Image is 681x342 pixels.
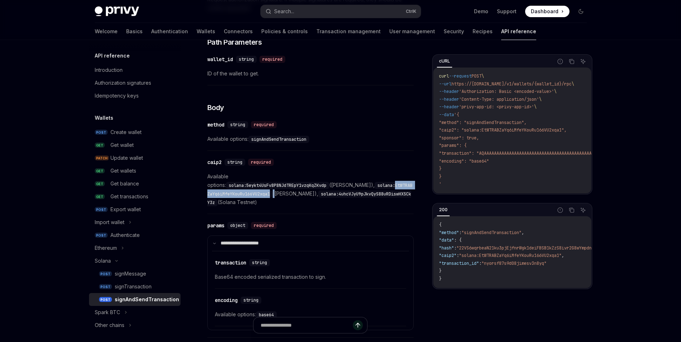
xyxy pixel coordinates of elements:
[261,5,421,18] button: Search...CtrlK
[439,166,441,172] span: }
[459,104,534,110] span: 'privy-app-id: <privy-app-id>'
[110,205,141,214] div: Export wallet
[439,230,459,236] span: "method"
[95,321,124,329] div: Other chains
[531,8,558,15] span: Dashboard
[575,6,587,17] button: Toggle dark mode
[89,242,181,254] button: Ethereum
[95,218,124,227] div: Import wallet
[207,69,414,78] span: ID of the wallet to get.
[95,79,151,87] div: Authorization signatures
[215,297,238,304] div: encoding
[95,51,130,60] h5: API reference
[95,114,113,122] h5: Wallets
[454,112,459,118] span: '{
[251,222,277,229] div: required
[260,56,285,63] div: required
[99,284,112,289] span: POST
[95,91,139,100] div: Idempotency keys
[437,57,452,65] div: cURL
[439,237,454,243] span: "data"
[215,273,406,281] span: Base64 encoded serialized transaction to sign.
[439,96,459,102] span: --header
[525,6,569,17] a: Dashboard
[224,23,253,40] a: Connectors
[89,139,181,152] a: GETGet wallet
[207,159,222,166] div: caip2
[439,261,479,266] span: "transaction_id"
[230,122,245,128] span: string
[439,181,441,187] span: '
[89,229,181,242] a: POSTAuthenticate
[439,253,457,258] span: "caip2"
[215,259,246,266] div: transaction
[115,282,152,291] div: signTransaction
[251,121,277,128] div: required
[226,182,329,189] code: solana:5eykt4UsFv8P8NJdTREpY1vzqKqZKvdp
[99,271,112,277] span: POST
[439,222,441,228] span: {
[261,317,353,333] input: Ask a question...
[462,230,522,236] span: "signAndSendTransaction"
[353,320,363,330] button: Send message
[95,155,109,161] span: PATCH
[115,295,179,304] div: signAndSendTransaction
[474,8,488,15] a: Demo
[439,158,489,164] span: "encoding": "base64"
[89,152,181,164] a: PATCHUpdate wallet
[89,293,181,306] a: POSTsignAndSendTransaction
[110,128,142,137] div: Create wallet
[479,261,482,266] span: :
[556,57,565,66] button: Report incorrect code
[89,76,181,89] a: Authorization signatures
[459,230,462,236] span: :
[110,179,139,188] div: Get balance
[151,23,188,40] a: Authentication
[497,8,517,15] a: Support
[439,89,459,94] span: --header
[89,203,181,216] a: POSTExport wallet
[454,245,457,251] span: :
[572,81,574,87] span: \
[389,23,435,40] a: User management
[439,81,451,87] span: --url
[115,269,146,278] div: signMessage
[126,23,143,40] a: Basics
[89,267,181,280] a: POSTsignMessage
[95,233,108,238] span: POST
[110,154,143,162] div: Update wallet
[95,194,105,199] span: GET
[89,280,181,293] a: POSTsignTransaction
[256,311,277,318] code: base64
[578,205,588,215] button: Ask AI
[89,306,181,319] button: Spark BTC
[261,23,308,40] a: Policies & controls
[95,6,139,16] img: dark logo
[207,222,224,229] div: params
[459,89,554,94] span: 'Authorization: Basic <encoded-value>'
[89,64,181,76] a: Introduction
[437,205,450,214] div: 200
[439,104,459,110] span: --header
[243,297,258,303] span: string
[89,254,181,267] button: Solana
[207,172,414,207] span: Available options: ([PERSON_NAME]), ([PERSON_NAME]), (Solana Testnet)
[316,23,381,40] a: Transaction management
[459,96,539,102] span: 'Content-Type: application/json'
[472,73,482,79] span: POST
[207,121,224,128] div: method
[439,112,454,118] span: --data
[207,135,414,143] span: Available options:
[207,56,233,63] div: wallet_id
[554,89,557,94] span: \
[439,174,441,179] span: }
[89,164,181,177] a: GETGet wallets
[439,268,441,274] span: }
[439,143,467,148] span: "params": {
[454,237,462,243] span: : {
[562,253,564,258] span: ,
[95,207,108,212] span: POST
[230,223,245,228] span: object
[473,23,493,40] a: Recipes
[89,126,181,139] a: POSTCreate wallet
